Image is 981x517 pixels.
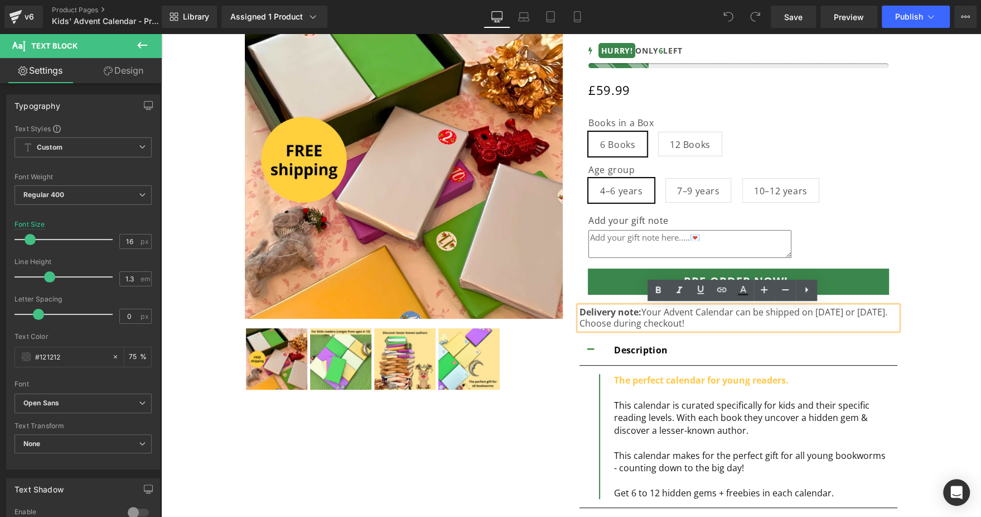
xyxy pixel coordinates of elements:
div: Text Shadow [15,478,64,494]
img: Kids' Advent Calendar [85,295,146,356]
span: 10–12 years [593,145,646,169]
a: Mobile [564,6,591,28]
b: Regular 400 [23,190,65,199]
div: Open Intercom Messenger [943,479,970,506]
span: Description [453,310,506,323]
span: px [141,238,150,245]
span: Text Block [31,41,78,50]
span: Library [183,12,209,22]
div: Line Height [15,258,152,266]
div: ONLY LEFT [427,10,727,24]
a: Preview [820,6,877,28]
span: 6 Books [439,99,474,122]
div: v6 [22,9,36,24]
p: Add your gift note [427,180,727,194]
button: Publish [882,6,950,28]
button: Redo [744,6,766,28]
span: £59.99 [427,48,469,65]
mark: HURRY! [437,9,475,25]
div: Letter Spacing [15,295,152,303]
a: Desktop [484,6,510,28]
i: Open Sans [23,399,59,408]
span: This calendar makes for the perfect gift for all young bookworms - counting down to the big day! [453,416,724,441]
a: v6 [4,6,43,28]
input: Color [35,351,107,363]
span: em [141,275,150,283]
button: Pre-order now! [427,235,728,261]
a: New Library [162,6,217,28]
button: Undo [717,6,740,28]
a: Tablet [537,6,564,28]
span: 4–6 years [439,145,481,169]
span: 7–9 years [516,145,558,169]
b: None [23,439,41,448]
span: 6 [497,12,502,22]
img: Kids' Advent Calendar [149,295,210,356]
a: Design [83,58,164,83]
div: Text Color [15,333,152,341]
div: Font [15,380,152,388]
div: Font Weight [15,173,152,181]
span: Save [784,11,803,23]
button: More [954,6,977,28]
label: Age group [427,131,727,145]
span: This calendar is curated specifically for kids and their specific reading levels. With each book ... [453,366,708,403]
img: Kids' Advent Calendar [213,295,274,356]
div: Typography [15,95,60,111]
div: Text Transform [15,422,152,430]
div: Text Styles [15,124,152,133]
strong: Delivery note: [418,272,480,285]
span: px [141,313,150,320]
img: Kids' Advent Calendar [277,295,339,356]
span: Publish [895,12,923,21]
label: Books in a Box [427,84,727,98]
b: Custom [37,143,62,152]
div: Assigned 1 Product [230,11,318,22]
b: The perfect calendar for young readers. [453,341,627,353]
span: Kids' Advent Calendar - Product Page [DATE] [52,17,159,26]
span: 12 Books [509,99,549,122]
a: Laptop [510,6,537,28]
p: Your Advent Calendar can be shipped on [DATE] or [DATE]. Choose during checkout! [418,273,736,296]
span: Preview [834,11,864,23]
div: Font Size [15,221,45,228]
div: % [124,347,151,367]
a: Product Pages [52,6,180,15]
span: Get 6 to 12 hidden gems + freebies in each calendar. [453,453,673,466]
